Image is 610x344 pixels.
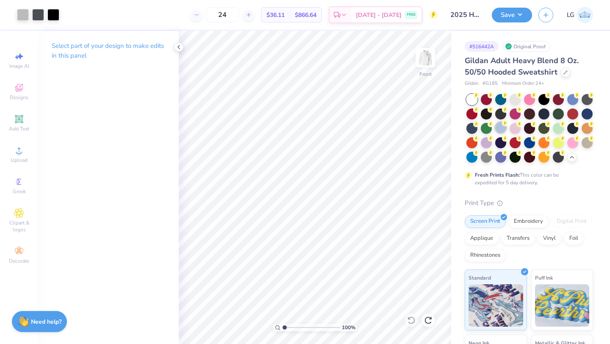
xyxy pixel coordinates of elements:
[465,232,499,245] div: Applique
[564,232,584,245] div: Foil
[444,6,485,23] input: Untitled Design
[417,49,434,66] img: Front
[356,11,402,19] span: [DATE] - [DATE]
[465,198,593,208] div: Print Type
[535,273,553,282] span: Puff Ink
[9,63,29,69] span: Image AI
[31,318,61,326] strong: Need help?
[567,7,593,23] a: LG
[9,125,29,132] span: Add Text
[465,41,499,52] div: # 516442A
[475,171,579,186] div: This color can be expedited for 5 day delivery.
[266,11,285,19] span: $36.11
[501,232,535,245] div: Transfers
[9,258,29,264] span: Decorate
[465,215,506,228] div: Screen Print
[535,284,590,327] img: Puff Ink
[502,80,544,87] span: Minimum Order: 24 +
[465,80,478,87] span: Gildan
[503,41,550,52] div: Original Proof
[342,324,355,331] span: 100 %
[419,70,432,78] div: Front
[538,232,561,245] div: Vinyl
[10,94,28,101] span: Designs
[465,249,506,262] div: Rhinestones
[508,215,549,228] div: Embroidery
[469,284,523,327] img: Standard
[206,7,239,22] input: – –
[4,219,34,233] span: Clipart & logos
[551,215,592,228] div: Digital Print
[567,10,574,20] span: LG
[469,273,491,282] span: Standard
[475,172,520,178] strong: Fresh Prints Flash:
[492,8,532,22] button: Save
[295,11,316,19] span: $866.64
[52,41,165,61] p: Select part of your design to make edits in this panel
[577,7,593,23] img: Lijo George
[482,80,498,87] span: # G185
[11,157,28,164] span: Upload
[13,188,26,195] span: Greek
[407,12,416,18] span: FREE
[465,55,579,77] span: Gildan Adult Heavy Blend 8 Oz. 50/50 Hooded Sweatshirt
